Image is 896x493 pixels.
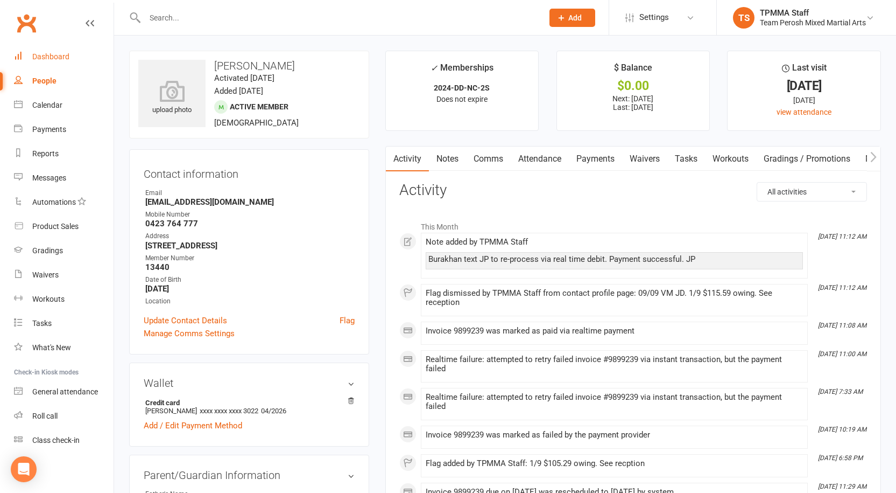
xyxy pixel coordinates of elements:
[14,287,114,311] a: Workouts
[622,147,667,171] a: Waivers
[756,147,858,171] a: Gradings / Promotions
[639,5,669,30] span: Settings
[11,456,37,482] div: Open Intercom Messenger
[567,80,700,92] div: $0.00
[14,45,114,69] a: Dashboard
[737,80,871,92] div: [DATE]
[340,314,355,327] a: Flag
[737,94,871,106] div: [DATE]
[230,102,288,111] span: Active member
[200,407,258,415] span: xxxx xxxx xxxx 3022
[431,61,493,81] div: Memberships
[142,10,535,25] input: Search...
[32,173,66,182] div: Messages
[777,108,831,116] a: view attendance
[426,327,803,336] div: Invoice 9899239 was marked as paid via realtime payment
[145,284,355,294] strong: [DATE]
[436,95,488,103] span: Does not expire
[760,8,866,18] div: TPMMA Staff
[145,241,355,251] strong: [STREET_ADDRESS]
[32,295,65,303] div: Workouts
[14,190,114,214] a: Automations
[428,255,800,264] div: Burakhan text JP to re-process via real time debit. Payment successful. JP
[214,73,274,83] time: Activated [DATE]
[32,222,79,231] div: Product Sales
[144,327,235,340] a: Manage Comms Settings
[14,69,114,93] a: People
[32,101,62,109] div: Calendar
[14,404,114,428] a: Roll call
[14,214,114,239] a: Product Sales
[32,52,69,61] div: Dashboard
[14,428,114,453] a: Class kiosk mode
[14,311,114,336] a: Tasks
[138,80,206,116] div: upload photo
[818,483,866,490] i: [DATE] 11:29 AM
[14,166,114,190] a: Messages
[511,147,569,171] a: Attendance
[145,296,355,307] div: Location
[214,118,299,128] span: [DEMOGRAPHIC_DATA]
[818,322,866,329] i: [DATE] 11:08 AM
[818,454,863,462] i: [DATE] 6:58 PM
[569,147,622,171] a: Payments
[145,399,349,407] strong: Credit card
[667,147,705,171] a: Tasks
[760,18,866,27] div: Team Perosh Mixed Martial Arts
[14,117,114,142] a: Payments
[144,377,355,389] h3: Wallet
[145,231,355,241] div: Address
[466,147,511,171] a: Comms
[144,397,355,416] li: [PERSON_NAME]
[14,336,114,360] a: What's New
[145,275,355,285] div: Date of Birth
[32,412,58,420] div: Roll call
[733,7,754,29] div: TS
[818,284,866,291] i: [DATE] 11:12 AM
[13,10,40,37] a: Clubworx
[705,147,756,171] a: Workouts
[818,350,866,358] i: [DATE] 11:00 AM
[32,77,57,85] div: People
[32,387,98,396] div: General attendance
[144,314,227,327] a: Update Contact Details
[32,149,59,158] div: Reports
[32,198,76,206] div: Automations
[32,436,80,445] div: Class check-in
[145,253,355,263] div: Member Number
[399,182,867,199] h3: Activity
[434,84,490,92] strong: 2024-DD-NC-2S
[14,380,114,404] a: General attendance kiosk mode
[32,270,59,279] div: Waivers
[214,86,263,96] time: Added [DATE]
[818,388,863,395] i: [DATE] 7:33 AM
[426,238,803,247] div: Note added by TPMMA Staff
[782,61,827,80] div: Last visit
[144,469,355,481] h3: Parent/Guardian Information
[429,147,466,171] a: Notes
[431,63,438,73] i: ✓
[426,430,803,440] div: Invoice 9899239 was marked as failed by the payment provider
[614,61,652,80] div: $ Balance
[14,239,114,263] a: Gradings
[32,246,63,255] div: Gradings
[567,94,700,112] p: Next: [DATE] Last: [DATE]
[145,219,355,228] strong: 0423 764 777
[818,426,866,433] i: [DATE] 10:19 AM
[32,343,71,352] div: What's New
[426,459,803,468] div: Flag added by TPMMA Staff: 1/9 $105.29 owing. See recption
[145,262,355,272] strong: 13440
[426,355,803,373] div: Realtime failure: attempted to retry failed invoice #9899239 via instant transaction, but the pay...
[144,419,242,432] a: Add / Edit Payment Method
[32,125,66,134] div: Payments
[386,147,429,171] a: Activity
[818,233,866,240] i: [DATE] 11:12 AM
[138,60,360,72] h3: [PERSON_NAME]
[261,407,286,415] span: 04/2026
[14,263,114,287] a: Waivers
[14,93,114,117] a: Calendar
[426,393,803,411] div: Realtime failure: attempted to retry failed invoice #9899239 via instant transaction, but the pay...
[399,216,867,233] li: This Month
[145,188,355,198] div: Email
[144,164,355,180] h3: Contact information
